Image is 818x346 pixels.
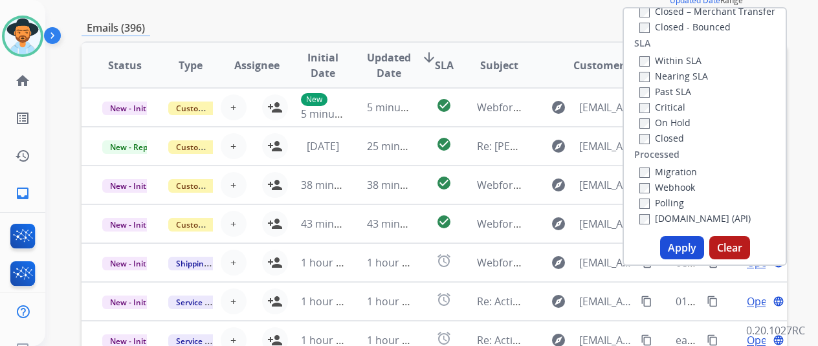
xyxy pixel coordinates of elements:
span: New - Initial [102,257,162,270]
span: New - Reply [102,140,161,154]
span: Webform from [EMAIL_ADDRESS][DOMAIN_NAME] on [DATE] [477,178,770,192]
input: Critical [639,103,650,113]
mat-icon: content_copy [641,296,652,307]
span: [EMAIL_ADDRESS][DOMAIN_NAME] [579,294,633,309]
mat-icon: history [15,148,30,164]
input: Closed - Bounced [639,23,650,33]
mat-icon: check_circle [436,136,452,152]
span: New - Initial [102,179,162,193]
span: Shipping Protection [168,257,257,270]
button: + [221,250,247,276]
input: Closed [639,134,650,144]
span: Updated Date [367,50,411,81]
span: + [230,100,236,115]
span: [EMAIL_ADDRESS][DOMAIN_NAME] [579,138,633,154]
label: Closed – Merchant Transfer [639,5,775,17]
span: [DATE] [307,139,339,153]
input: Within SLA [639,56,650,67]
button: Clear [709,236,750,259]
mat-icon: explore [551,216,566,232]
span: 43 minutes ago [301,217,376,231]
span: 1 hour ago [367,294,420,308]
button: Apply [660,236,704,259]
button: + [221,172,247,198]
mat-icon: person_add [267,294,283,309]
span: SLA [435,58,454,73]
span: Type [179,58,203,73]
mat-icon: person_add [267,216,283,232]
label: Polling [639,197,684,209]
label: Past SLA [639,85,691,98]
mat-icon: list_alt [15,111,30,126]
label: Closed - Bounced [639,21,731,33]
button: + [221,94,247,120]
mat-icon: person_add [267,255,283,270]
mat-icon: person_add [267,138,283,154]
span: 38 minutes ago [367,178,442,192]
span: Subject [480,58,518,73]
label: [DOMAIN_NAME] (API) [639,212,751,224]
span: New - Initial [102,218,162,232]
mat-icon: explore [551,255,566,270]
span: Service Support [168,296,242,309]
mat-icon: person_add [267,177,283,193]
span: Status [108,58,142,73]
mat-icon: arrow_downward [421,50,437,65]
span: + [230,255,236,270]
img: avatar [5,18,41,54]
span: Customer [573,58,624,73]
label: Closed [639,132,684,144]
span: Customer Support [168,179,252,193]
input: Past SLA [639,87,650,98]
span: Open [747,294,773,309]
mat-icon: explore [551,177,566,193]
span: + [230,138,236,154]
label: Nearing SLA [639,70,708,82]
mat-icon: content_copy [707,296,718,307]
input: Webhook [639,183,650,193]
span: Customer Support [168,218,252,232]
mat-icon: language [773,296,784,307]
button: + [221,133,247,159]
p: 0.20.1027RC [746,323,805,338]
button: + [221,288,247,314]
span: 1 hour ago [301,255,354,270]
span: [EMAIL_ADDRESS][DOMAIN_NAME] [579,255,633,270]
input: Polling [639,199,650,209]
span: 25 minutes ago [367,139,442,153]
span: + [230,216,236,232]
mat-icon: check_circle [436,98,452,113]
span: Customer Support [168,140,252,154]
input: Migration [639,168,650,178]
label: SLA [634,37,650,50]
input: On Hold [639,118,650,129]
mat-icon: content_copy [641,334,652,346]
span: New - Initial [102,102,162,115]
input: [DOMAIN_NAME] (API) [639,214,650,224]
span: New - Initial [102,296,162,309]
span: + [230,177,236,193]
span: [EMAIL_ADDRESS][DOMAIN_NAME] [579,216,633,232]
p: Emails (396) [82,20,150,36]
mat-icon: content_copy [707,334,718,346]
span: Webform from [EMAIL_ADDRESS][DOMAIN_NAME] on [DATE] [477,100,770,114]
mat-icon: home [15,73,30,89]
span: 5 minutes ago [301,107,370,121]
span: Initial Date [301,50,346,81]
mat-icon: explore [551,294,566,309]
input: Closed – Merchant Transfer [639,7,650,17]
input: Nearing SLA [639,72,650,82]
label: Webhook [639,181,695,193]
mat-icon: alarm [436,292,452,307]
span: 43 minutes ago [367,217,442,231]
label: Critical [639,101,685,113]
mat-icon: explore [551,100,566,115]
label: Within SLA [639,54,702,67]
span: [EMAIL_ADDRESS][DOMAIN_NAME] [579,100,633,115]
mat-icon: language [773,334,784,346]
mat-icon: inbox [15,186,30,201]
label: On Hold [639,116,691,129]
mat-icon: check_circle [436,214,452,230]
span: 1 hour ago [301,294,354,308]
span: 5 minutes ago [367,100,436,114]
